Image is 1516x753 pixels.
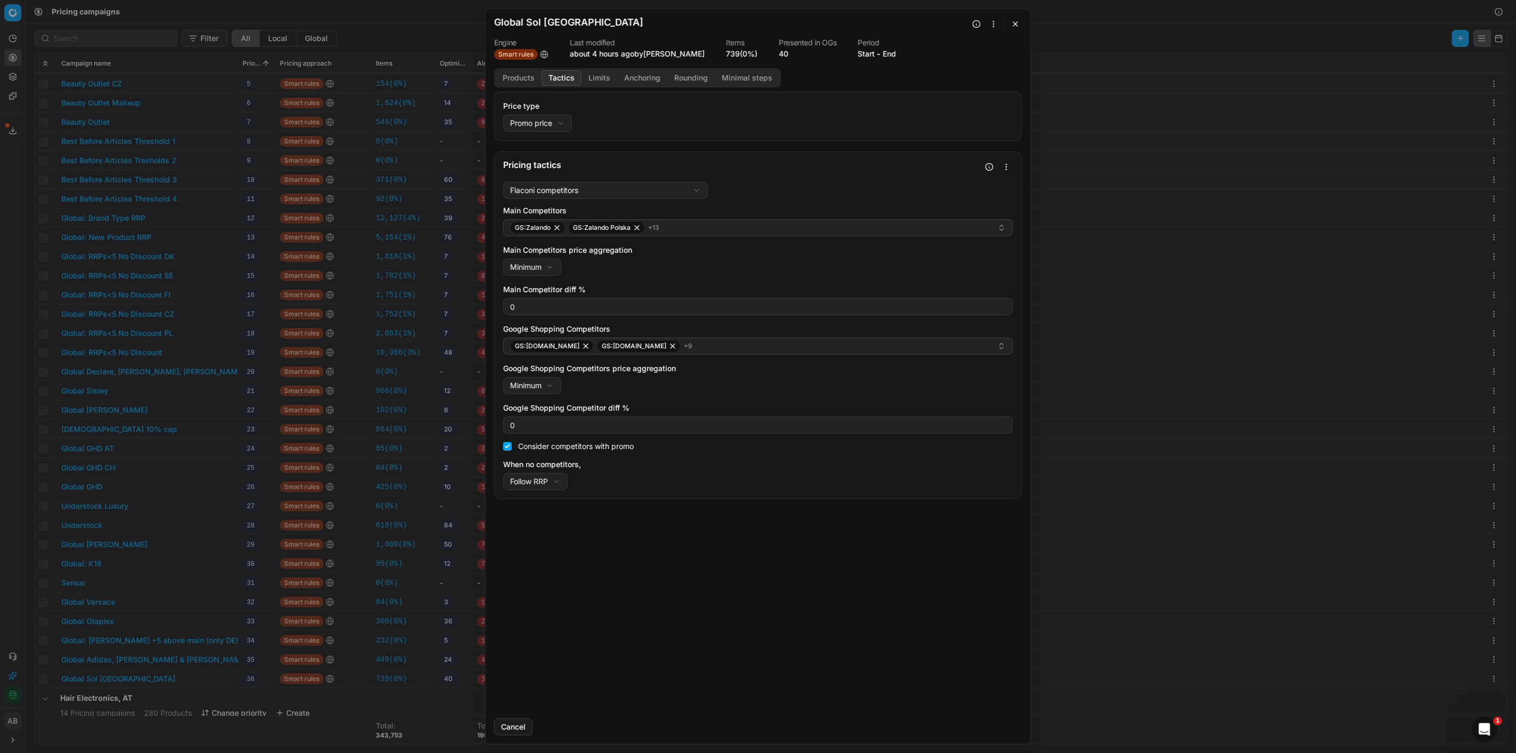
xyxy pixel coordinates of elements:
span: about 4 hours ago by [PERSON_NAME] [570,49,705,58]
label: Main Competitor diff % [503,284,1013,295]
span: Smart rules [494,49,538,60]
dt: Presented in OGs [779,39,836,46]
button: Minimal steps [715,70,779,86]
a: 739(0%) [726,49,757,59]
button: 40 [779,49,788,59]
label: Consider competitors with promo [518,442,634,451]
label: When no competitors, [503,459,1013,470]
span: - [877,49,881,59]
dt: Last modified [570,39,705,46]
button: GS:[DOMAIN_NAME]GS:[DOMAIN_NAME]+9 [503,338,1013,355]
label: Google Shopping Competitors price aggregation [503,363,1013,374]
span: GS:Zalando Polska [573,223,631,232]
button: Rounding [667,70,715,86]
dt: Engine [494,39,549,46]
label: Google Shopping Competitors [503,324,1013,334]
label: Price type [503,101,1013,111]
div: Pricing tactics [503,161,981,169]
iframe: Intercom live chat [1472,717,1497,742]
span: + 9 [684,342,692,350]
button: Start [858,49,875,59]
span: 1 [1494,717,1502,725]
button: End [883,49,896,59]
span: GS:[DOMAIN_NAME] [515,342,579,350]
button: Limits [582,70,617,86]
button: Products [496,70,542,86]
dt: Period [858,39,896,46]
span: + 13 [648,223,659,232]
label: Main Competitors price aggregation [503,245,1013,255]
div: Flaconi competitors [510,185,578,196]
button: Tactics [542,70,582,86]
button: GS:ZalandoGS:Zalando Polska+13 [503,219,1013,236]
span: GS:Zalando [515,223,551,232]
span: GS:[DOMAIN_NAME] [602,342,666,350]
h2: Global Sol [GEOGRAPHIC_DATA] [494,18,643,27]
dt: Items [726,39,757,46]
button: Cancel [494,718,533,735]
label: Main Competitors [503,205,1013,216]
button: Anchoring [617,70,667,86]
label: Google Shopping Competitor diff % [503,403,1013,413]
